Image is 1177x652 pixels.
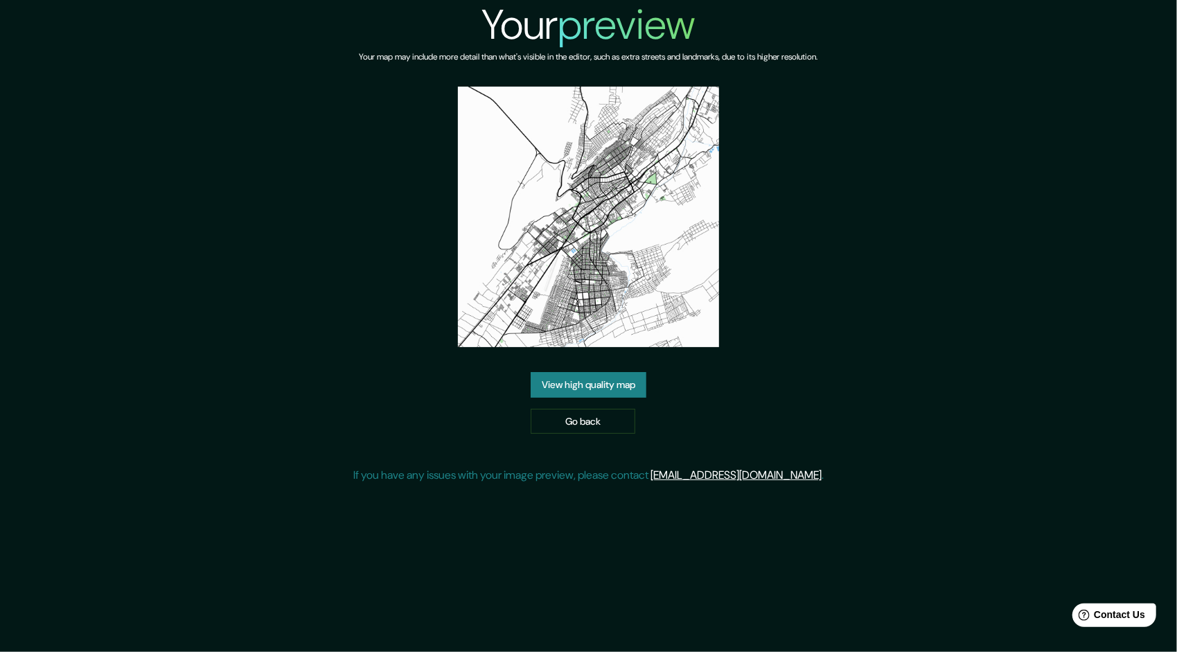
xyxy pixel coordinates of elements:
[651,468,822,482] a: [EMAIL_ADDRESS][DOMAIN_NAME]
[360,50,818,64] h6: Your map may include more detail than what's visible in the editor, such as extra streets and lan...
[353,467,824,484] p: If you have any issues with your image preview, please contact .
[531,409,635,434] a: Go back
[531,372,646,398] a: View high quality map
[458,87,718,347] img: created-map-preview
[1054,598,1162,637] iframe: Help widget launcher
